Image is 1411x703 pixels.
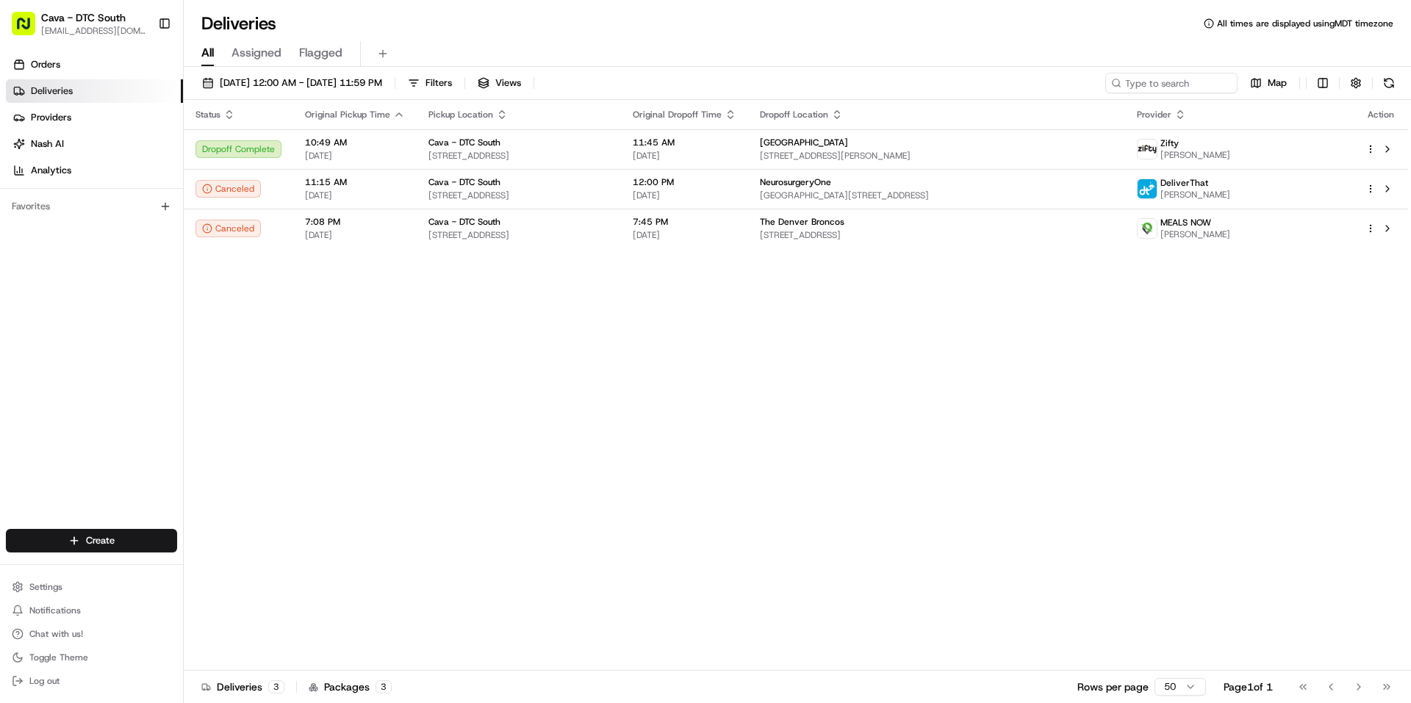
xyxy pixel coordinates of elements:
span: 11:15 AM [305,176,405,188]
span: Original Pickup Time [305,109,390,120]
span: 7:08 PM [305,216,405,228]
span: Views [495,76,521,90]
img: zifty-logo-trans-sq.png [1138,140,1157,159]
span: [STREET_ADDRESS] [428,150,609,162]
button: [EMAIL_ADDRESS][DOMAIN_NAME] [41,25,146,37]
span: [PERSON_NAME] [1160,228,1230,240]
span: NeurosurgeryOne [760,176,831,188]
div: Page 1 of 1 [1224,679,1273,694]
button: Canceled [195,180,261,198]
span: Map [1268,76,1287,90]
div: Packages [309,679,392,694]
a: Providers [6,106,183,129]
button: Cava - DTC South [41,10,126,25]
span: Create [86,534,115,547]
div: 3 [268,680,284,693]
button: Toggle Theme [6,647,177,668]
span: [DATE] [633,190,736,201]
span: Original Dropoff Time [633,109,722,120]
span: Dropoff Location [760,109,828,120]
span: [GEOGRAPHIC_DATA] [760,137,848,148]
img: profile_deliverthat_partner.png [1138,179,1157,198]
a: Deliveries [6,79,183,103]
div: Favorites [6,195,177,218]
span: Cava - DTC South [428,216,500,228]
span: [DATE] [305,150,405,162]
button: Cava - DTC South[EMAIL_ADDRESS][DOMAIN_NAME] [6,6,152,41]
span: [DATE] [305,229,405,241]
span: Settings [29,581,62,593]
span: MEALS NOW [1160,217,1211,228]
span: Orders [31,58,60,71]
span: Log out [29,675,60,687]
button: Views [471,73,528,93]
button: Map [1243,73,1293,93]
span: [PERSON_NAME] [1160,149,1230,161]
a: Orders [6,53,183,76]
div: Deliveries [201,679,284,694]
h1: Deliveries [201,12,276,35]
span: [STREET_ADDRESS][PERSON_NAME] [760,150,1113,162]
span: [DATE] [305,190,405,201]
span: Toggle Theme [29,652,88,663]
button: Log out [6,671,177,691]
span: Assigned [231,44,281,62]
span: [GEOGRAPHIC_DATA][STREET_ADDRESS] [760,190,1113,201]
span: Nash AI [31,137,64,151]
span: [PERSON_NAME] [1160,189,1230,201]
button: Notifications [6,600,177,621]
span: Provider [1137,109,1171,120]
button: Create [6,529,177,552]
span: The Denver Broncos [760,216,844,228]
span: Filters [426,76,452,90]
span: [DATE] 12:00 AM - [DATE] 11:59 PM [220,76,382,90]
span: [DATE] [633,150,736,162]
span: All times are displayed using MDT timezone [1217,18,1393,29]
span: Chat with us! [29,628,83,640]
span: 10:49 AM [305,137,405,148]
span: Flagged [299,44,342,62]
p: Rows per page [1077,679,1149,694]
span: [STREET_ADDRESS] [760,229,1113,241]
button: Canceled [195,220,261,237]
span: Cava - DTC South [428,137,500,148]
span: Analytics [31,164,71,177]
div: 3 [376,680,392,693]
button: Refresh [1379,73,1399,93]
a: Nash AI [6,132,183,156]
span: Deliveries [31,84,73,98]
span: 11:45 AM [633,137,736,148]
span: 12:00 PM [633,176,736,188]
span: Zifty [1160,137,1179,149]
div: Action [1365,109,1396,120]
button: [DATE] 12:00 AM - [DATE] 11:59 PM [195,73,389,93]
span: Providers [31,111,71,124]
span: DeliverThat [1160,177,1208,189]
img: melas_now_logo.png [1138,219,1157,238]
button: Filters [401,73,459,93]
button: Chat with us! [6,624,177,644]
span: 7:45 PM [633,216,736,228]
span: Notifications [29,605,81,616]
span: [STREET_ADDRESS] [428,190,609,201]
span: [DATE] [633,229,736,241]
span: Status [195,109,220,120]
a: Analytics [6,159,183,182]
span: Pickup Location [428,109,493,120]
button: Settings [6,577,177,597]
span: [STREET_ADDRESS] [428,229,609,241]
input: Type to search [1105,73,1238,93]
span: All [201,44,214,62]
span: Cava - DTC South [428,176,500,188]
